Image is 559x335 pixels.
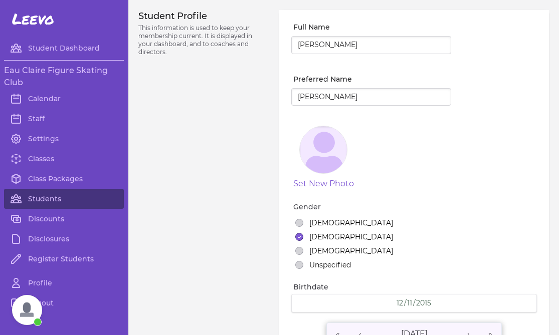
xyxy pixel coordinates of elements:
label: Gender [293,202,537,212]
a: Calendar [4,89,124,109]
label: Birthdate [293,282,537,292]
input: MM [396,298,404,308]
input: YYYY [416,298,432,308]
label: Full Name [293,22,451,32]
h3: Student Profile [138,10,267,22]
div: Open chat [12,295,42,325]
a: Students [4,189,124,209]
a: Settings [4,129,124,149]
label: [DEMOGRAPHIC_DATA] [309,232,393,242]
p: This information is used to keep your membership current. It is displayed in your dashboard, and ... [138,24,267,56]
span: / [413,298,416,308]
label: [DEMOGRAPHIC_DATA] [309,218,393,228]
a: Classes [4,149,124,169]
input: DD [407,298,413,308]
span: / [404,298,407,308]
button: Set New Photo [293,178,354,190]
a: Staff [4,109,124,129]
h3: Eau Claire Figure Skating Club [4,65,124,89]
a: Discounts [4,209,124,229]
a: Logout [4,293,124,313]
label: Unspecified [309,260,351,270]
span: Leevo [12,10,54,28]
a: Student Dashboard [4,38,124,58]
a: Disclosures [4,229,124,249]
a: Profile [4,273,124,293]
label: Preferred Name [293,74,451,84]
a: Register Students [4,249,124,269]
input: Richard Button [291,36,451,54]
input: Richard [291,88,451,106]
a: Class Packages [4,169,124,189]
label: [DEMOGRAPHIC_DATA] [309,246,393,256]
